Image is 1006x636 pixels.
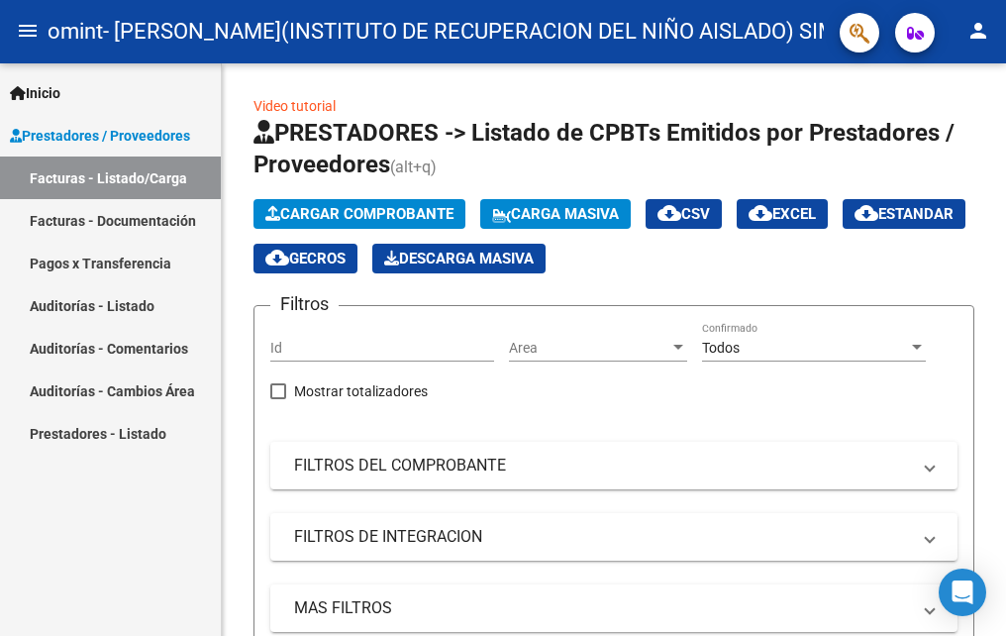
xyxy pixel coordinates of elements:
app-download-masive: Descarga masiva de comprobantes (adjuntos) [372,244,546,273]
span: omint [48,10,103,53]
button: Gecros [253,244,357,273]
button: Descarga Masiva [372,244,546,273]
mat-expansion-panel-header: MAS FILTROS [270,584,957,632]
span: CSV [657,205,710,223]
button: EXCEL [737,199,828,229]
h3: Filtros [270,290,339,318]
mat-panel-title: MAS FILTROS [294,597,910,619]
button: Estandar [843,199,965,229]
span: Inicio [10,82,60,104]
span: Estandar [855,205,954,223]
mat-icon: cloud_download [265,246,289,269]
span: Area [509,340,669,357]
div: Open Intercom Messenger [939,569,986,616]
span: Carga Masiva [492,205,619,223]
mat-icon: cloud_download [657,201,681,225]
span: (alt+q) [390,158,437,176]
button: Carga Masiva [480,199,631,229]
span: PRESTADORES -> Listado de CPBTs Emitidos por Prestadores / Proveedores [253,119,955,178]
button: CSV [646,199,722,229]
mat-icon: cloud_download [855,201,878,225]
span: Prestadores / Proveedores [10,125,190,147]
span: Gecros [265,250,346,267]
span: Descarga Masiva [384,250,534,267]
mat-expansion-panel-header: FILTROS DE INTEGRACION [270,513,957,561]
a: Video tutorial [253,98,336,114]
span: EXCEL [749,205,816,223]
mat-icon: menu [16,19,40,43]
span: Todos [702,340,740,356]
span: - [PERSON_NAME](INSTITUTO DE RECUPERACION DEL NIÑO AISLADO) SIMPLE ASOCIACION [103,10,1006,53]
span: Cargar Comprobante [265,205,453,223]
mat-expansion-panel-header: FILTROS DEL COMPROBANTE [270,442,957,489]
mat-panel-title: FILTROS DE INTEGRACION [294,526,910,548]
span: Mostrar totalizadores [294,379,428,403]
mat-icon: person [966,19,990,43]
mat-panel-title: FILTROS DEL COMPROBANTE [294,455,910,477]
button: Cargar Comprobante [253,199,465,229]
mat-icon: cloud_download [749,201,772,225]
